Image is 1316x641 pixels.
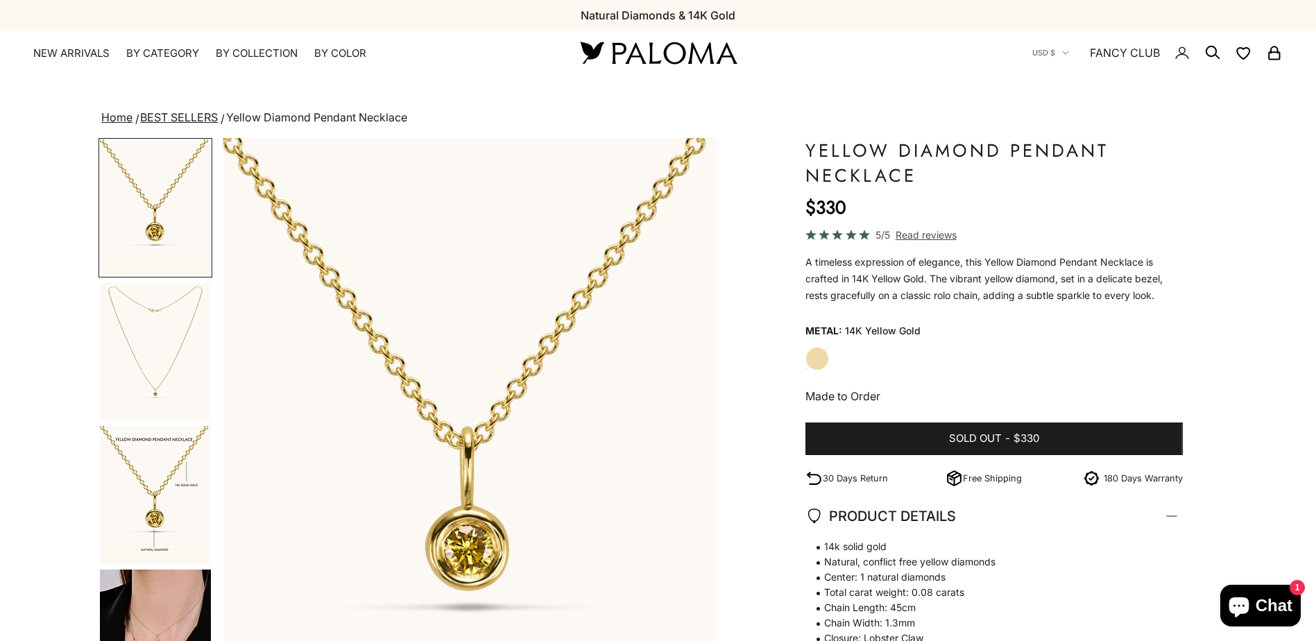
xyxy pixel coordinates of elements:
summary: By Collection [216,46,298,60]
span: Sold out [949,430,1002,447]
span: Read reviews [896,227,957,243]
img: #YellowGold [100,139,211,276]
p: A timeless expression of elegance, this Yellow Diamond Pendant Necklace is crafted in 14K Yellow ... [805,254,1183,304]
button: USD $ [1032,46,1069,59]
nav: Secondary navigation [1032,31,1283,75]
a: 5/5 Read reviews [805,227,1183,243]
span: Chain Width: 1.3mm [805,615,1169,631]
span: USD $ [1032,46,1055,59]
summary: By Category [126,46,199,60]
span: 14k solid gold [805,539,1169,554]
button: Go to item 3 [99,425,212,565]
span: Chain Length: 45cm [805,600,1169,615]
p: Free Shipping [963,471,1022,486]
a: BEST SELLERS [140,110,218,124]
nav: Primary navigation [33,46,547,60]
span: Center: 1 natural diamonds [805,570,1169,585]
button: Go to item 1 [99,138,212,277]
p: Made to Order [805,387,1183,405]
span: PRODUCT DETAILS [805,504,956,528]
summary: PRODUCT DETAILS [805,490,1183,542]
legend: Metal: [805,320,842,341]
a: Home [101,110,133,124]
nav: breadcrumbs [99,108,1217,128]
inbox-online-store-chat: Shopify online store chat [1216,585,1305,630]
img: #YellowGold #WhiteGold #RoseGold [100,426,211,563]
p: 180 Days Warranty [1104,471,1183,486]
span: Yellow Diamond Pendant Necklace [226,110,407,124]
span: Total carat weight: 0.08 carats [805,585,1169,600]
a: FANCY CLUB [1090,44,1160,62]
button: Sold out-$330 [805,422,1183,456]
span: 5/5 [875,227,890,243]
img: #YellowGold [100,283,211,420]
variant-option-value: 14K Yellow Gold [845,320,921,341]
button: Go to item 2 [99,282,212,421]
a: NEW ARRIVALS [33,46,110,60]
sale-price: $330 [805,194,846,221]
span: $330 [1014,430,1039,447]
span: Natural, conflict free yellow diamonds [805,554,1169,570]
h1: Yellow Diamond Pendant Necklace [805,138,1183,188]
summary: By Color [314,46,366,60]
p: 30 Days Return [823,471,888,486]
p: Natural Diamonds & 14K Gold [581,6,735,24]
